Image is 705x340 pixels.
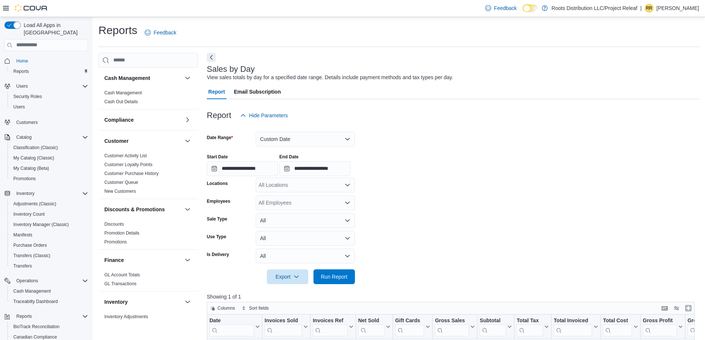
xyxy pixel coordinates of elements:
[16,313,32,319] span: Reports
[523,12,523,13] span: Dark Mode
[104,179,138,185] span: Customer Queue
[10,210,48,219] a: Inventory Count
[480,317,506,324] div: Subtotal
[1,276,91,286] button: Operations
[10,164,88,173] span: My Catalog (Beta)
[435,317,469,324] div: Gross Sales
[10,251,53,260] a: Transfers (Classic)
[104,162,152,167] a: Customer Loyalty Points
[313,317,347,324] div: Invoices Ref
[207,181,228,186] label: Locations
[10,154,57,162] a: My Catalog (Classic)
[183,256,192,265] button: Finance
[435,317,469,336] div: Gross Sales
[10,297,88,306] span: Traceabilty Dashboard
[209,317,254,324] div: Date
[7,199,91,209] button: Adjustments (Classic)
[10,164,52,173] a: My Catalog (Beta)
[13,222,69,228] span: Inventory Manager (Classic)
[10,241,88,250] span: Purchase Orders
[13,189,37,198] button: Inventory
[207,111,231,120] h3: Report
[10,230,35,239] a: Manifests
[551,4,637,13] p: Roots Distribution LLC/Project Releaf
[646,4,652,13] span: rr
[7,153,91,163] button: My Catalog (Classic)
[643,317,677,324] div: Gross Profit
[13,57,31,65] a: Home
[104,189,136,194] a: New Customers
[16,134,31,140] span: Catalog
[104,153,147,158] a: Customer Activity List
[480,317,512,336] button: Subtotal
[358,317,390,336] button: Net Sold
[10,143,61,152] a: Classification (Classic)
[395,317,424,336] div: Gift Card Sales
[208,84,225,99] span: Report
[104,153,147,159] span: Customer Activity List
[7,261,91,271] button: Transfers
[218,305,235,311] span: Columns
[13,253,50,259] span: Transfers (Classic)
[7,286,91,296] button: Cash Management
[104,74,150,82] h3: Cash Management
[104,116,134,124] h3: Compliance
[256,132,355,147] button: Custom Date
[142,25,179,40] a: Feedback
[523,4,538,12] input: Dark Mode
[249,112,288,119] span: Hide Parameters
[104,314,148,319] a: Inventory Adjustments
[10,67,32,76] a: Reports
[207,293,700,300] p: Showing 1 of 1
[15,4,48,12] img: Cova
[10,322,63,331] a: BioTrack Reconciliation
[104,222,124,227] a: Discounts
[13,118,41,127] a: Customers
[13,133,88,142] span: Catalog
[207,198,230,204] label: Employees
[10,262,88,270] span: Transfers
[16,278,38,284] span: Operations
[279,154,299,160] label: End Date
[435,317,475,336] button: Gross Sales
[7,219,91,230] button: Inventory Manager (Classic)
[265,317,302,324] div: Invoices Sold
[313,317,353,336] button: Invoices Ref
[10,92,88,101] span: Security Roles
[104,230,140,236] span: Promotion Details
[1,81,91,91] button: Users
[104,206,165,213] h3: Discounts & Promotions
[7,142,91,153] button: Classification (Classic)
[10,262,35,270] a: Transfers
[7,230,91,240] button: Manifests
[643,317,677,336] div: Gross Profit
[517,317,543,324] div: Total Tax
[10,220,88,229] span: Inventory Manager (Classic)
[271,269,304,284] span: Export
[313,269,355,284] button: Run Report
[98,270,198,291] div: Finance
[10,220,72,229] a: Inventory Manager (Classic)
[1,188,91,199] button: Inventory
[10,287,88,296] span: Cash Management
[104,256,182,264] button: Finance
[13,299,58,304] span: Traceabilty Dashboard
[7,91,91,102] button: Security Roles
[13,263,32,269] span: Transfers
[16,191,34,196] span: Inventory
[13,94,42,100] span: Security Roles
[104,298,182,306] button: Inventory
[13,324,60,330] span: BioTrack Reconciliation
[10,102,88,111] span: Users
[239,304,272,313] button: Sort fields
[660,304,669,313] button: Keyboard shortcuts
[13,145,58,151] span: Classification (Classic)
[13,176,36,182] span: Promotions
[10,199,59,208] a: Adjustments (Classic)
[104,171,159,176] span: Customer Purchase History
[554,317,592,336] div: Total Invoiced
[98,23,137,38] h1: Reports
[104,206,182,213] button: Discounts & Promotions
[16,83,28,89] span: Users
[358,317,384,324] div: Net Sold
